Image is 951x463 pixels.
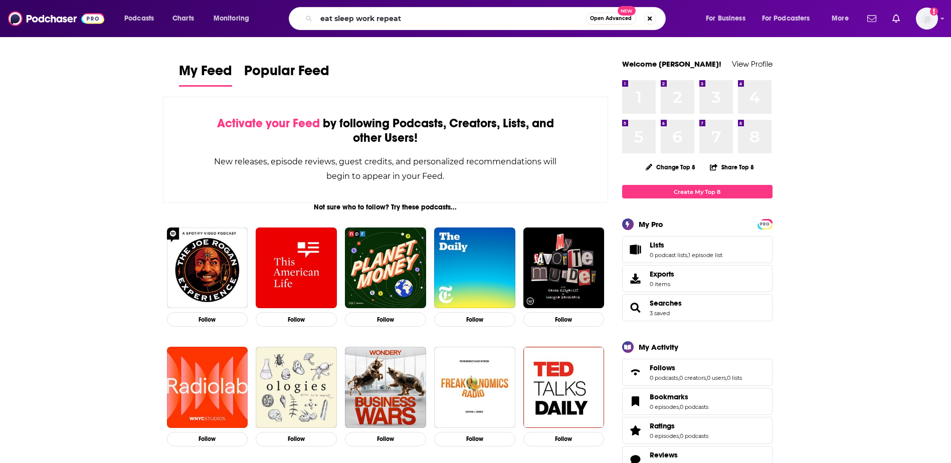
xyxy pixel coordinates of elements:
a: Lists [626,243,646,257]
a: 0 podcasts [680,432,708,439]
img: TED Talks Daily [523,347,605,428]
span: Podcasts [124,12,154,26]
a: PRO [759,220,771,227]
img: Radiolab [167,347,248,428]
button: open menu [207,11,262,27]
a: Show notifications dropdown [863,10,880,27]
div: Search podcasts, credits, & more... [298,7,675,30]
a: Exports [622,265,773,292]
a: Freakonomics Radio [434,347,515,428]
a: 0 episodes [650,403,679,410]
button: Follow [256,312,337,327]
a: Create My Top 8 [622,185,773,198]
a: Bookmarks [626,394,646,408]
span: Exports [626,272,646,286]
img: This American Life [256,227,337,309]
button: Follow [345,432,426,446]
a: Searches [650,299,682,308]
span: More [832,12,849,26]
span: Monitoring [214,12,249,26]
button: Open AdvancedNew [586,13,636,25]
span: Reviews [650,450,678,459]
img: The Daily [434,227,515,309]
a: Follows [626,365,646,379]
span: , [687,252,688,259]
span: Ratings [622,417,773,444]
span: Open Advanced [590,16,632,21]
span: For Podcasters [762,12,810,26]
span: , [679,432,680,439]
button: Show profile menu [916,8,938,30]
img: User Profile [916,8,938,30]
button: open menu [117,11,167,27]
button: Follow [434,312,515,327]
a: 0 users [707,374,726,381]
div: Not sure who to follow? Try these podcasts... [163,203,609,211]
span: , [678,374,679,381]
span: Lists [650,241,664,250]
a: Bookmarks [650,392,708,401]
button: Follow [434,432,515,446]
span: Logged in as WE_Broadcast [916,8,938,30]
svg: Add a profile image [930,8,938,16]
button: Change Top 8 [640,161,702,173]
div: My Activity [639,342,678,352]
span: Activate your Feed [217,116,320,131]
a: Ratings [650,421,708,430]
span: 0 items [650,281,674,288]
a: Lists [650,241,722,250]
button: Follow [345,312,426,327]
a: Follows [650,363,742,372]
button: Follow [256,432,337,446]
button: Follow [167,432,248,446]
a: Popular Feed [244,62,329,87]
span: Exports [650,270,674,279]
button: open menu [755,11,825,27]
img: The Joe Rogan Experience [167,227,248,309]
span: Follows [650,363,675,372]
a: View Profile [732,59,773,69]
span: Bookmarks [650,392,688,401]
a: Welcome [PERSON_NAME]! [622,59,721,69]
img: Business Wars [345,347,426,428]
span: For Business [706,12,745,26]
a: Ratings [626,423,646,437]
span: , [706,374,707,381]
a: My Feed [179,62,232,87]
button: Share Top 8 [709,157,754,177]
button: Follow [167,312,248,327]
a: 0 creators [679,374,706,381]
div: by following Podcasts, Creators, Lists, and other Users! [214,116,558,145]
button: Follow [523,312,605,327]
input: Search podcasts, credits, & more... [316,11,586,27]
span: Charts [172,12,194,26]
span: Lists [622,236,773,263]
span: New [618,6,636,16]
a: Planet Money [345,227,426,309]
a: 1 episode list [688,252,722,259]
span: My Feed [179,62,232,85]
a: Searches [626,301,646,315]
a: Charts [166,11,200,27]
button: Follow [523,432,605,446]
a: Podchaser - Follow, Share and Rate Podcasts [8,9,104,28]
a: 0 podcasts [650,374,678,381]
a: Reviews [650,450,708,459]
span: Bookmarks [622,388,773,415]
img: Ologies with Alie Ward [256,347,337,428]
a: 3 saved [650,310,670,317]
button: open menu [699,11,758,27]
img: My Favorite Murder with Karen Kilgariff and Georgia Hardstark [523,227,605,309]
span: PRO [759,220,771,228]
span: Ratings [650,421,675,430]
a: 0 podcasts [680,403,708,410]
